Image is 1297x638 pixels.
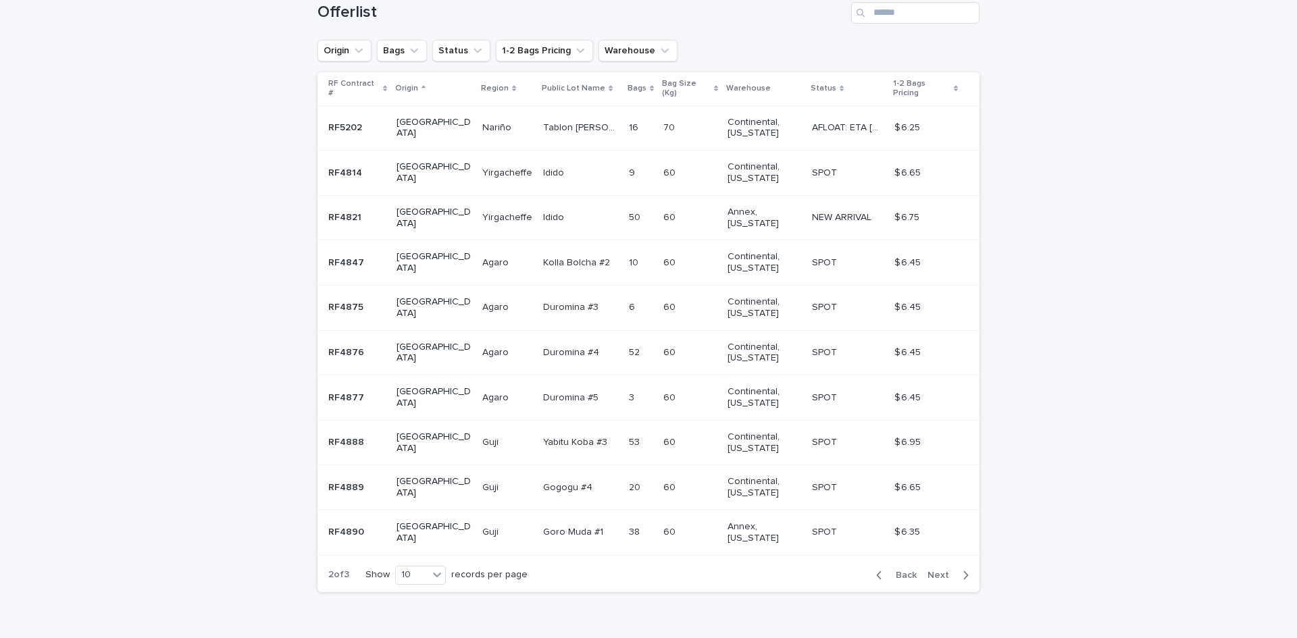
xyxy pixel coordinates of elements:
p: $ 6.45 [894,255,923,269]
tr: RF4876RF4876 [GEOGRAPHIC_DATA]AgaroAgaro Duromina #4Duromina #4 5252 6060 Continental, [US_STATE]... [317,330,980,375]
button: Back [865,569,922,581]
p: Duromina #4 [543,344,602,358]
p: [GEOGRAPHIC_DATA] [397,521,472,544]
p: [GEOGRAPHIC_DATA] [397,296,472,319]
p: [GEOGRAPHIC_DATA] [397,207,472,230]
p: Bags [628,81,646,96]
p: $ 6.45 [894,344,923,358]
p: Agaro [482,255,511,269]
button: Status [432,40,490,61]
p: SPOT [812,390,840,404]
p: $ 6.75 [894,209,922,223]
p: Yabitu Koba #3 [543,434,610,448]
p: 60 [663,299,678,313]
tr: RF4875RF4875 [GEOGRAPHIC_DATA]AgaroAgaro Duromina #3Duromina #3 66 6060 Continental, [US_STATE] S... [317,285,980,330]
p: 16 [629,119,641,134]
tr: RF5202RF5202 [GEOGRAPHIC_DATA]NariñoNariño Tablon [PERSON_NAME]Tablon [PERSON_NAME] 1616 7070 Con... [317,105,980,151]
p: Yirgacheffe [482,165,535,179]
span: Back [888,570,917,580]
p: $ 6.45 [894,299,923,313]
p: 2 of 3 [317,558,360,591]
tr: RF4821RF4821 [GEOGRAPHIC_DATA]YirgacheffeYirgacheffe IdidoIdido 5050 6060 Annex, [US_STATE] NEW A... [317,195,980,240]
p: SPOT [812,524,840,538]
p: RF Contract # [328,76,380,101]
p: SPOT [812,344,840,358]
p: Guji [482,524,501,538]
p: 20 [629,479,643,494]
p: 10 [629,255,641,269]
div: 10 [396,568,428,582]
p: RF4876 [328,344,367,358]
p: AFLOAT: ETA 10-23-2025 [812,119,886,134]
p: 50 [629,209,643,223]
p: NEW ARRIVAL [812,209,874,223]
p: RF4847 [328,255,367,269]
p: Origin [395,81,418,96]
p: Duromina #5 [543,390,601,404]
p: 3 [629,390,637,404]
p: 60 [663,524,678,538]
p: RF4889 [328,479,367,494]
p: Nariño [482,119,514,134]
tr: RF4877RF4877 [GEOGRAPHIC_DATA]AgaroAgaro Duromina #5Duromina #5 33 6060 Continental, [US_STATE] S... [317,375,980,421]
button: Next [922,569,980,581]
p: Duromina #3 [543,299,601,313]
p: $ 6.45 [894,390,923,404]
p: Yirgacheffe [482,209,535,223]
p: [GEOGRAPHIC_DATA] [397,386,472,409]
p: [GEOGRAPHIC_DATA] [397,161,472,184]
p: Agaro [482,299,511,313]
p: [GEOGRAPHIC_DATA] [397,117,472,140]
p: records per page [451,569,528,581]
p: 1-2 Bags Pricing [893,76,950,101]
p: RF4821 [328,209,364,223]
p: 60 [663,165,678,179]
p: $ 6.65 [894,479,923,494]
button: 1-2 Bags Pricing [496,40,593,61]
button: Origin [317,40,372,61]
p: Region [481,81,509,96]
p: 9 [629,165,638,179]
p: [GEOGRAPHIC_DATA] [397,476,472,499]
p: 60 [663,344,678,358]
button: Warehouse [599,40,678,61]
p: $ 6.25 [894,119,923,134]
p: Kolla Bolcha #2 [543,255,613,269]
p: RF4888 [328,434,367,448]
p: SPOT [812,299,840,313]
p: 6 [629,299,638,313]
input: Search [851,2,980,24]
p: [GEOGRAPHIC_DATA] [397,431,472,454]
tr: RF4889RF4889 [GEOGRAPHIC_DATA]GujiGuji Gogogu #4Gogogu #4 2020 6060 Continental, [US_STATE] SPOTS... [317,465,980,510]
p: 38 [629,524,642,538]
p: Show [365,569,390,581]
p: Goro Muda #1 [543,524,606,538]
tr: RF4890RF4890 [GEOGRAPHIC_DATA]GujiGuji Goro Muda #1Goro Muda #1 3838 6060 Annex, [US_STATE] SPOTS... [317,510,980,555]
p: Idido [543,209,567,223]
p: $ 6.65 [894,165,923,179]
p: 70 [663,119,678,134]
p: RF4890 [328,524,367,538]
p: Idido [543,165,567,179]
h1: Offerlist [317,3,846,22]
p: 53 [629,434,642,448]
p: SPOT [812,165,840,179]
p: Gogogu #4 [543,479,595,494]
p: SPOT [812,255,840,269]
p: Bag Size (Kg) [662,76,711,101]
p: Tablon [PERSON_NAME] [543,119,621,134]
p: [GEOGRAPHIC_DATA] [397,251,472,274]
tr: RF4847RF4847 [GEOGRAPHIC_DATA]AgaroAgaro Kolla Bolcha #2Kolla Bolcha #2 1010 6060 Continental, [U... [317,240,980,286]
tr: RF4888RF4888 [GEOGRAPHIC_DATA]GujiGuji Yabitu Koba #3Yabitu Koba #3 5353 6060 Continental, [US_ST... [317,420,980,465]
p: $ 6.95 [894,434,923,448]
p: $ 6.35 [894,524,923,538]
span: Next [927,570,957,580]
p: Public Lot Name [542,81,605,96]
tr: RF4814RF4814 [GEOGRAPHIC_DATA]YirgacheffeYirgacheffe IdidoIdido 99 6060 Continental, [US_STATE] S... [317,151,980,196]
p: 60 [663,434,678,448]
p: Guji [482,479,501,494]
p: Agaro [482,344,511,358]
p: 60 [663,255,678,269]
p: 60 [663,209,678,223]
p: Status [811,81,836,96]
